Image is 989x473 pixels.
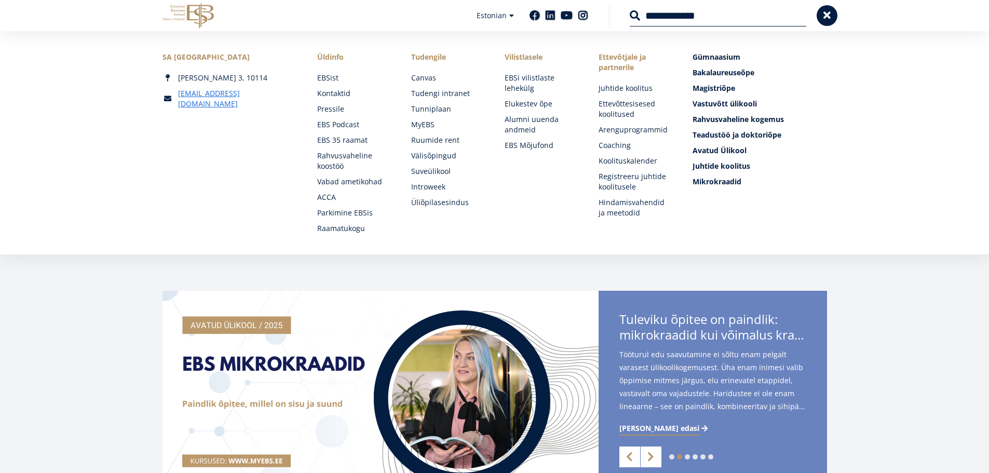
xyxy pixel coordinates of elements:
[685,454,690,460] a: 3
[693,130,781,140] span: Teadustöö ja doktoriõpe
[561,10,573,21] a: Youtube
[693,145,827,156] a: Avatud Ülikool
[162,73,296,83] div: [PERSON_NAME] 3, 10114
[599,197,672,218] a: Hindamisvahendid ja meetodid
[619,312,806,346] span: Tuleviku õpitee on paindlik:
[693,114,784,124] span: Rahvusvaheline kogemus
[505,140,578,151] a: EBS Mõjufond
[505,52,578,62] span: Vilistlasele
[693,454,698,460] a: 4
[411,88,484,99] a: Tudengi intranet
[619,327,806,343] span: mikrokraadid kui võimalus kraadini jõudmiseks
[693,52,827,62] a: Gümnaasium
[693,114,827,125] a: Rahvusvaheline kogemus
[669,454,674,460] a: 1
[599,140,672,151] a: Coaching
[317,151,390,171] a: Rahvusvaheline koostöö
[530,10,540,21] a: Facebook
[641,447,661,467] a: Next
[317,104,390,114] a: Pressile
[317,135,390,145] a: EBS 35 raamat
[411,182,484,192] a: Introweek
[677,454,682,460] a: 2
[693,67,754,77] span: Bakalaureuseõpe
[411,166,484,177] a: Suveülikool
[317,177,390,187] a: Vabad ametikohad
[317,73,390,83] a: EBSist
[693,83,827,93] a: Magistriõpe
[693,161,750,171] span: Juhtide koolitus
[505,114,578,135] a: Alumni uuenda andmeid
[411,104,484,114] a: Tunniplaan
[700,454,706,460] a: 5
[317,88,390,99] a: Kontaktid
[693,99,827,109] a: Vastuvõtt ülikooli
[599,156,672,166] a: Koolituskalender
[693,99,757,109] span: Vastuvõtt ülikooli
[599,52,672,73] span: Ettevõtjale ja partnerile
[599,83,672,93] a: Juhtide koolitus
[619,348,806,416] span: Tööturul edu saavutamine ei sõltu enam pelgalt varasest ülikoolikogemusest. Üha enam inimesi vali...
[317,119,390,130] a: EBS Podcast
[693,83,735,93] span: Magistriõpe
[505,99,578,109] a: Elukestev õpe
[619,400,806,413] span: lineaarne – see on paindlik, kombineeritav ja sihipärane. Just selles suunas liigub ka Estonian B...
[411,52,484,62] a: Tudengile
[693,67,827,78] a: Bakalaureuseõpe
[693,52,740,62] span: Gümnaasium
[317,192,390,202] a: ACCA
[599,99,672,119] a: Ettevõttesisesed koolitused
[599,125,672,135] a: Arenguprogrammid
[162,52,296,62] div: SA [GEOGRAPHIC_DATA]
[619,447,640,467] a: Previous
[178,88,296,109] a: [EMAIL_ADDRESS][DOMAIN_NAME]
[578,10,588,21] a: Instagram
[317,223,390,234] a: Raamatukogu
[708,454,713,460] a: 6
[411,135,484,145] a: Ruumide rent
[411,119,484,130] a: MyEBS
[693,145,747,155] span: Avatud Ülikool
[693,161,827,171] a: Juhtide koolitus
[619,423,710,434] a: [PERSON_NAME] edasi
[693,177,741,186] span: Mikrokraadid
[317,52,390,62] span: Üldinfo
[693,177,827,187] a: Mikrokraadid
[545,10,556,21] a: Linkedin
[411,197,484,208] a: Üliõpilasesindus
[317,208,390,218] a: Parkimine EBSis
[693,130,827,140] a: Teadustöö ja doktoriõpe
[411,151,484,161] a: Välisõpingud
[619,423,699,434] span: [PERSON_NAME] edasi
[411,73,484,83] a: Canvas
[599,171,672,192] a: Registreeru juhtide koolitusele
[505,73,578,93] a: EBSi vilistlaste lehekülg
